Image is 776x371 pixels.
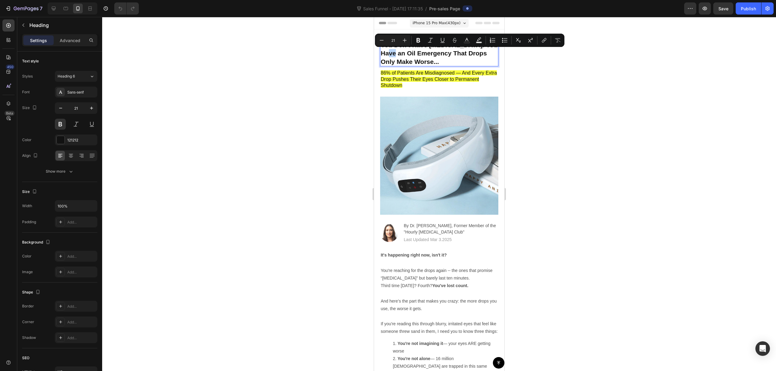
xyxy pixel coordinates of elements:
div: Border [22,303,34,309]
p: Heading [29,22,95,29]
div: Color [22,253,32,259]
span: Heading 6 [58,74,75,79]
div: Undo/Redo [114,2,139,15]
div: Text style [22,58,39,64]
input: Auto [55,200,97,211]
iframe: Design area [374,17,504,371]
div: Add... [67,220,96,225]
button: Save [713,2,733,15]
div: Add... [67,270,96,275]
div: Corner [22,319,34,325]
div: 450 [6,65,15,69]
span: Save [718,6,728,11]
li: — 16 million [DEMOGRAPHIC_DATA] are trapped in this same nightmare [19,338,124,361]
div: SEO [22,355,29,361]
div: Add... [67,304,96,309]
div: Padding [22,219,36,225]
div: Size [22,188,38,196]
div: Add... [67,320,96,325]
div: Show more [46,168,74,174]
div: Shape [22,288,42,296]
div: Image [22,269,33,275]
p: 7 [40,5,42,12]
div: Font [22,89,30,95]
div: Sans-serif [67,90,96,95]
div: Beta [5,111,15,116]
div: Background [22,238,52,247]
strong: You're not alone [24,339,56,344]
div: Publish [741,5,756,12]
span: Sales Funnel - [DATE] 17:11:35 [362,5,424,12]
button: Heading 6 [55,71,97,82]
div: Styles [22,74,33,79]
div: Add... [67,254,96,259]
div: Width [22,203,32,209]
button: Publish [736,2,761,15]
p: Settings [30,37,47,44]
p: Advanced [60,37,80,44]
div: Align [22,152,39,160]
button: 7 [2,2,45,15]
button: Show more [22,166,97,177]
div: Size [22,104,38,112]
div: Color [22,137,32,143]
div: Open Intercom Messenger [755,341,770,356]
span: / [425,5,427,12]
div: Editor contextual toolbar [375,34,564,47]
div: 121212 [67,137,96,143]
span: Pre-sales Page [429,5,460,12]
div: Add... [67,335,96,341]
div: Shadow [22,335,36,340]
